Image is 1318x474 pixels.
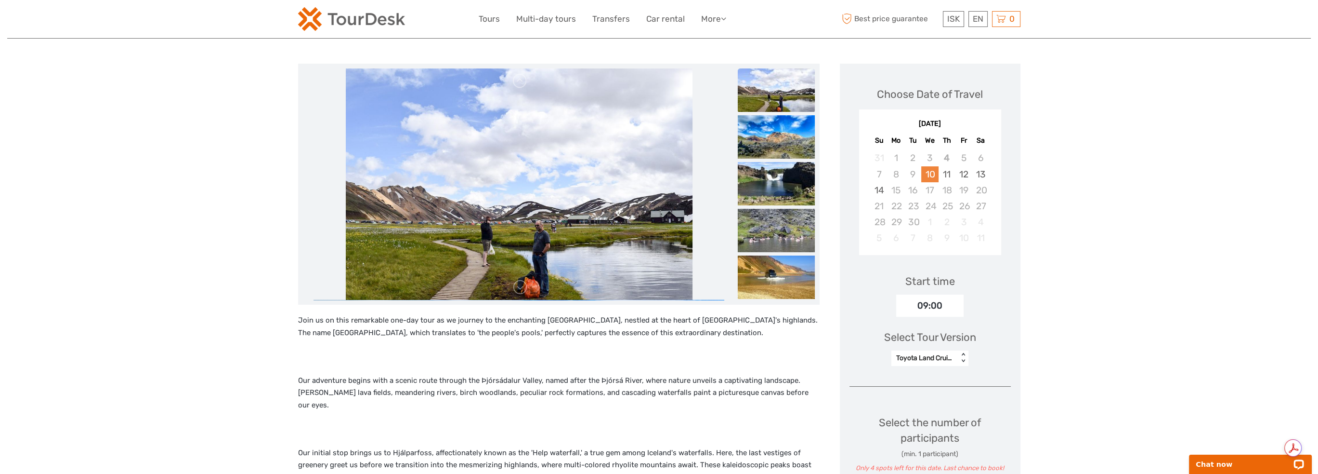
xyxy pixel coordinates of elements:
[849,464,1011,473] div: Only 4 spots left for this date. Last chance to book!
[972,198,989,214] div: Not available Saturday, September 27th, 2025
[887,150,904,166] div: Not available Monday, September 1st, 2025
[947,14,960,24] span: ISK
[738,115,815,159] img: 7665914b11d24811836d116106b0d297_slider_thumbnail.jpg
[921,230,938,246] div: Not available Wednesday, October 8th, 2025
[1008,14,1016,24] span: 0
[904,166,921,182] div: Not available Tuesday, September 9th, 2025
[921,134,938,147] div: We
[972,214,989,230] div: Not available Saturday, October 4th, 2025
[955,182,972,198] div: Not available Friday, September 19th, 2025
[972,230,989,246] div: Not available Saturday, October 11th, 2025
[871,182,887,198] div: Choose Sunday, September 14th, 2025
[921,214,938,230] div: Not available Wednesday, October 1st, 2025
[972,134,989,147] div: Sa
[939,198,955,214] div: Not available Thursday, September 25th, 2025
[959,353,967,363] div: < >
[871,214,887,230] div: Not available Sunday, September 28th, 2025
[955,214,972,230] div: Not available Friday, October 3rd, 2025
[738,68,815,112] img: b78ffb56964c4d08a282d362bb1d91fa_slider_thumbnail.jpg
[479,12,500,26] a: Tours
[955,166,972,182] div: Choose Friday, September 12th, 2025
[859,119,1001,129] div: [DATE]
[871,230,887,246] div: Not available Sunday, October 5th, 2025
[939,166,955,182] div: Choose Thursday, September 11th, 2025
[887,182,904,198] div: Not available Monday, September 15th, 2025
[972,166,989,182] div: Choose Saturday, September 13th, 2025
[904,198,921,214] div: Not available Tuesday, September 23rd, 2025
[921,166,938,182] div: Choose Wednesday, September 10th, 2025
[877,87,983,102] div: Choose Date of Travel
[298,375,820,412] p: Our adventure begins with a scenic route through the Þjórsádalur Valley, named after the Þjórsá R...
[298,7,405,31] img: 120-15d4194f-c635-41b9-a512-a3cb382bfb57_logo_small.png
[887,214,904,230] div: Not available Monday, September 29th, 2025
[904,150,921,166] div: Not available Tuesday, September 2nd, 2025
[516,12,576,26] a: Multi-day tours
[939,182,955,198] div: Not available Thursday, September 18th, 2025
[939,230,955,246] div: Not available Thursday, October 9th, 2025
[887,230,904,246] div: Not available Monday, October 6th, 2025
[887,166,904,182] div: Not available Monday, September 8th, 2025
[968,11,988,27] div: EN
[955,134,972,147] div: Fr
[298,314,820,339] p: Join us on this remarkable one-day tour as we journey to the enchanting [GEOGRAPHIC_DATA], nestle...
[955,230,972,246] div: Not available Friday, October 10th, 2025
[871,150,887,166] div: Not available Sunday, August 31st, 2025
[887,134,904,147] div: Mo
[972,182,989,198] div: Not available Saturday, September 20th, 2025
[955,150,972,166] div: Not available Friday, September 5th, 2025
[871,198,887,214] div: Not available Sunday, September 21st, 2025
[871,134,887,147] div: Su
[701,12,726,26] a: More
[972,150,989,166] div: Not available Saturday, September 6th, 2025
[592,12,630,26] a: Transfers
[904,230,921,246] div: Not available Tuesday, October 7th, 2025
[738,209,815,252] img: 22cdcbb28dda40029b233d985db6955d_slider_thumbnail.jpg
[738,256,815,299] img: 32a4506f82b34ff29f4141f38b8f476d_slider_thumbnail.jpeg
[1183,444,1318,474] iframe: LiveChat chat widget
[896,295,964,317] div: 09:00
[896,353,953,363] div: Toyota Land Cruiser Super Jeep or similar (max 4 passengers)
[904,134,921,147] div: Tu
[840,11,940,27] span: Best price guarantee
[955,198,972,214] div: Not available Friday, September 26th, 2025
[905,274,955,289] div: Start time
[862,150,998,246] div: month 2025-09
[849,415,1011,473] div: Select the number of participants
[646,12,685,26] a: Car rental
[921,198,938,214] div: Not available Wednesday, September 24th, 2025
[921,150,938,166] div: Not available Wednesday, September 3rd, 2025
[939,134,955,147] div: Th
[346,68,692,300] img: b78ffb56964c4d08a282d362bb1d91fa_main_slider.jpg
[904,182,921,198] div: Not available Tuesday, September 16th, 2025
[871,166,887,182] div: Not available Sunday, September 7th, 2025
[921,182,938,198] div: Not available Wednesday, September 17th, 2025
[849,449,1011,459] div: (min. 1 participant)
[738,162,815,205] img: f3bdd4203df34021845fc3cadde8266d_slider_thumbnail.jpg
[904,214,921,230] div: Not available Tuesday, September 30th, 2025
[884,330,976,345] div: Select Tour Version
[887,198,904,214] div: Not available Monday, September 22nd, 2025
[939,214,955,230] div: Not available Thursday, October 2nd, 2025
[939,150,955,166] div: Not available Thursday, September 4th, 2025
